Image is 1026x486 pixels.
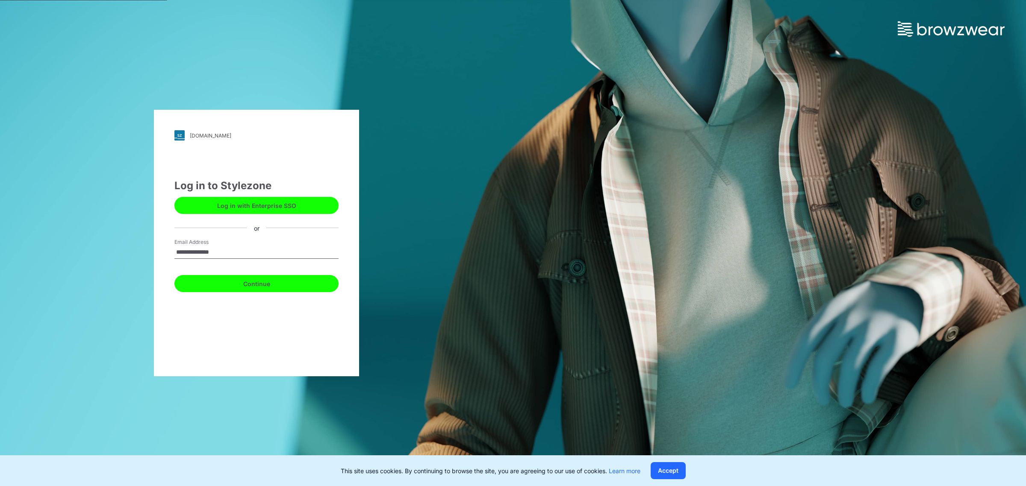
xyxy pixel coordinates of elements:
[174,178,339,193] div: Log in to Stylezone
[174,275,339,292] button: Continue
[174,238,234,246] label: Email Address
[651,462,686,479] button: Accept
[609,467,640,474] a: Learn more
[174,130,185,141] img: svg+xml;base64,PHN2ZyB3aWR0aD0iMjgiIGhlaWdodD0iMjgiIHZpZXdCb3g9IjAgMCAyOCAyOCIgZmlsbD0ibm9uZSIgeG...
[174,197,339,214] button: Log in with Enterprise SSO
[247,223,266,232] div: or
[190,132,231,139] div: [DOMAIN_NAME]
[341,466,640,475] p: This site uses cookies. By continuing to browse the site, you are agreeing to our use of cookies.
[174,130,339,141] a: [DOMAIN_NAME]
[898,21,1005,37] img: browzwear-logo.73288ffb.svg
